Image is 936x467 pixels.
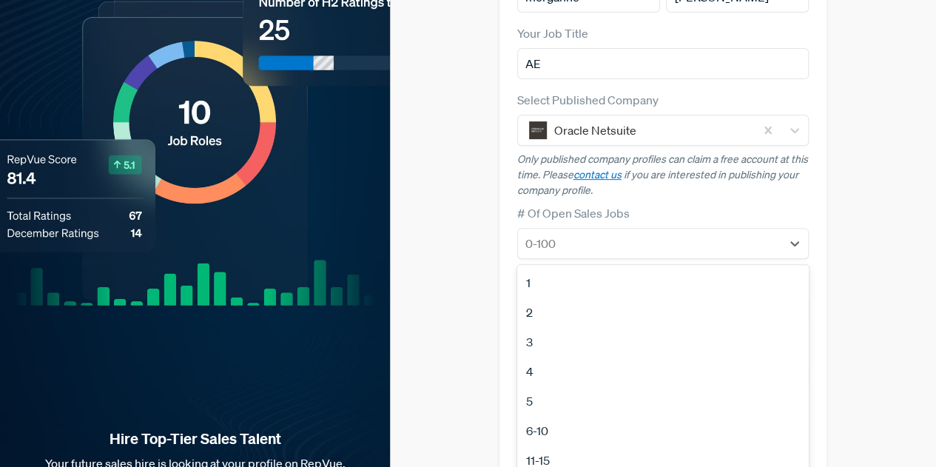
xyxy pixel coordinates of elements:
div: 3 [517,327,809,357]
div: 2 [517,298,809,327]
div: 5 [517,386,809,416]
input: Title [517,48,809,79]
label: Your Job Title [517,24,588,42]
a: contact us [573,168,622,181]
div: 4 [517,357,809,386]
p: Only published company profiles can claim a free account at this time. Please if you are interest... [517,152,809,198]
strong: Hire Top-Tier Sales Talent [24,429,366,448]
label: Select Published Company [517,91,659,109]
div: 6-10 [517,416,809,446]
label: # Of Open Sales Jobs [517,204,630,222]
img: Oracle Netsuite [529,121,547,139]
div: 1 [517,268,809,298]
